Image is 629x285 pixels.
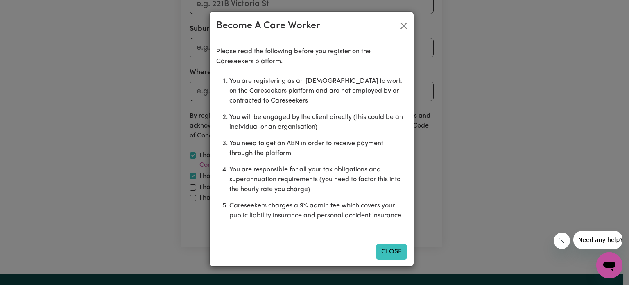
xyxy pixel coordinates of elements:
li: You are responsible for all your tax obligations and superannuation requirements (you need to fac... [229,162,407,198]
li: You need to get an ABN in order to receive payment through the platform [229,135,407,162]
li: You will be engaged by the client directly (this could be an individual or an organisation) [229,109,407,135]
div: Become A Care Worker [216,18,320,33]
span: Need any help? [5,6,50,12]
button: Close [376,244,407,260]
button: Close [397,19,410,32]
iframe: Button to launch messaging window [596,252,622,278]
li: You are registering as an [DEMOGRAPHIC_DATA] to work on the Careseekers platform and are not empl... [229,73,407,109]
iframe: Message from company [573,231,622,249]
iframe: Close message [554,233,570,249]
li: Careseekers charges a 9% admin fee which covers your public liability insurance and personal acci... [229,198,407,224]
p: Please read the following before you register on the Careseekers platform. [216,47,407,66]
